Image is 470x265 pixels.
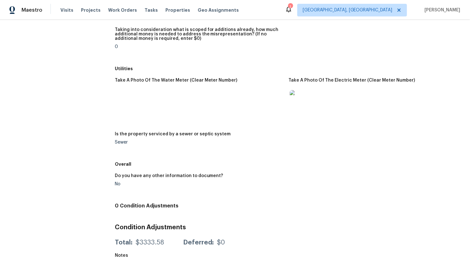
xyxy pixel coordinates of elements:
span: Geo Assignments [198,7,239,13]
span: Work Orders [108,7,137,13]
span: [GEOGRAPHIC_DATA], [GEOGRAPHIC_DATA] [303,7,393,13]
h4: 0 Condition Adjustments [115,203,462,209]
h5: Do you have any other information to document? [115,174,223,178]
h5: Take A Photo Of The Water Meter (Clear Meter Number) [115,78,238,83]
h5: Utilities [115,65,462,72]
span: Projects [81,7,101,13]
h5: Take A Photo Of The Electric Meter (Clear Meter Number) [288,78,415,83]
div: Sewer [115,140,284,145]
div: 1 [288,4,293,10]
div: $3333.58 [136,239,164,246]
div: 0 [115,45,284,49]
span: Tasks [145,8,158,12]
span: [PERSON_NAME] [422,7,461,13]
span: Maestro [22,7,42,13]
div: Deferred: [183,239,214,246]
h3: Condition Adjustments [115,224,462,231]
div: Total: [115,239,133,246]
span: Visits [60,7,73,13]
h5: Overall [115,161,462,167]
div: No [115,182,284,186]
h5: Taking into consideration what is scoped for additions already, how much additional money is need... [115,28,284,41]
h5: Is the property serviced by a sewer or septic system [115,132,231,136]
h5: Notes [115,253,128,258]
div: $0 [217,239,225,246]
span: Properties [165,7,190,13]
